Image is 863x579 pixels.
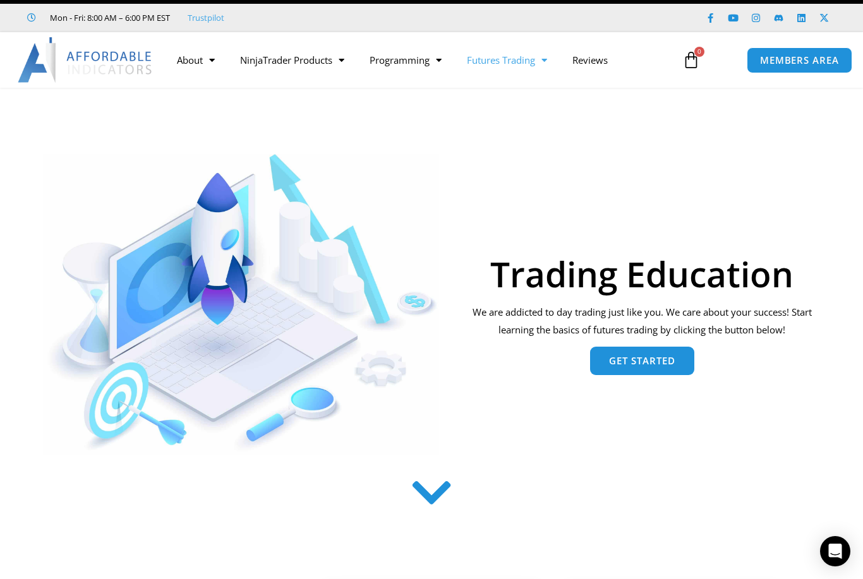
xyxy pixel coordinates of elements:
a: Futures Trading [454,45,560,75]
a: Programming [357,45,454,75]
img: LogoAI | Affordable Indicators – NinjaTrader [18,37,154,83]
span: MEMBERS AREA [760,56,839,65]
a: About [164,45,227,75]
span: Get Started [609,359,675,368]
img: AdobeStock 293954085 1 Converted | Affordable Indicators – NinjaTrader [43,154,439,455]
a: Trustpilot [188,10,224,25]
a: Get Started [590,349,694,378]
p: We are addicted to day trading just like you. We care about your success! Start learning the basi... [464,304,820,339]
h1: Trading Education [464,256,820,291]
nav: Menu [164,45,673,75]
div: Open Intercom Messenger [820,536,850,566]
span: Mon - Fri: 8:00 AM – 6:00 PM EST [47,10,170,25]
a: 0 [663,42,719,78]
a: Reviews [560,45,620,75]
a: MEMBERS AREA [747,47,852,73]
span: 0 [694,47,704,57]
a: NinjaTrader Products [227,45,357,75]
